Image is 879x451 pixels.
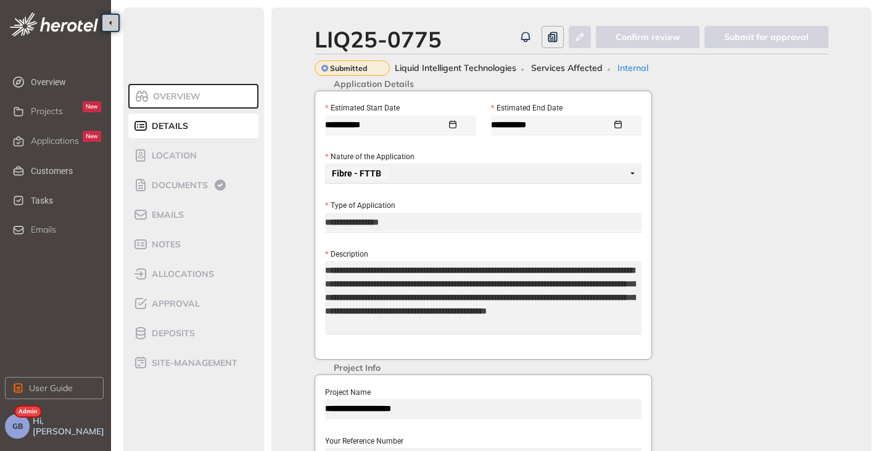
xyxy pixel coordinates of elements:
button: User Guide [5,377,104,399]
span: Overview [31,70,101,94]
div: New [83,101,101,112]
span: Customers [31,159,101,183]
textarea: Description [325,261,642,334]
span: Fibre - FTTB [325,165,390,181]
span: Services Affected [531,63,603,73]
input: Estimated End Date [491,118,613,131]
label: Description [325,249,368,260]
span: Project Info [328,363,387,373]
span: Tasks [31,188,101,213]
input: Estimated Start Date [325,118,447,131]
span: site-management [148,358,237,368]
label: Estimated End Date [491,102,563,114]
span: Hi, [PERSON_NAME] [33,416,106,437]
span: allocations [148,269,214,279]
label: Your Reference Number [325,436,403,447]
span: Documents [148,180,208,191]
span: Application Details [328,79,420,89]
label: Estimated Start Date [325,102,400,114]
span: Liquid Intelligent Technologies [395,63,516,73]
input: Project Name [325,399,642,418]
span: Overview [149,91,200,102]
span: Emails [148,210,184,220]
label: Type of Application [325,200,395,212]
span: Internal [617,63,648,73]
label: Project Name [325,387,371,399]
div: New [83,131,101,142]
input: Type of Application [325,213,642,231]
div: LIQ25-0775 [315,26,442,52]
span: Notes [148,239,181,250]
button: GB [5,414,30,439]
span: Submitted [330,64,367,73]
span: Details [148,121,188,131]
img: logo [10,12,98,36]
span: Approval [148,299,200,309]
span: GB [12,422,23,431]
span: Deposits [148,328,195,339]
label: Nature of the Application [325,151,415,163]
span: Emails [31,225,56,235]
span: Applications [31,136,79,146]
span: Projects [31,106,63,117]
span: Location [148,151,197,161]
span: User Guide [29,381,73,395]
span: Fibre - FTTB [332,169,381,178]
